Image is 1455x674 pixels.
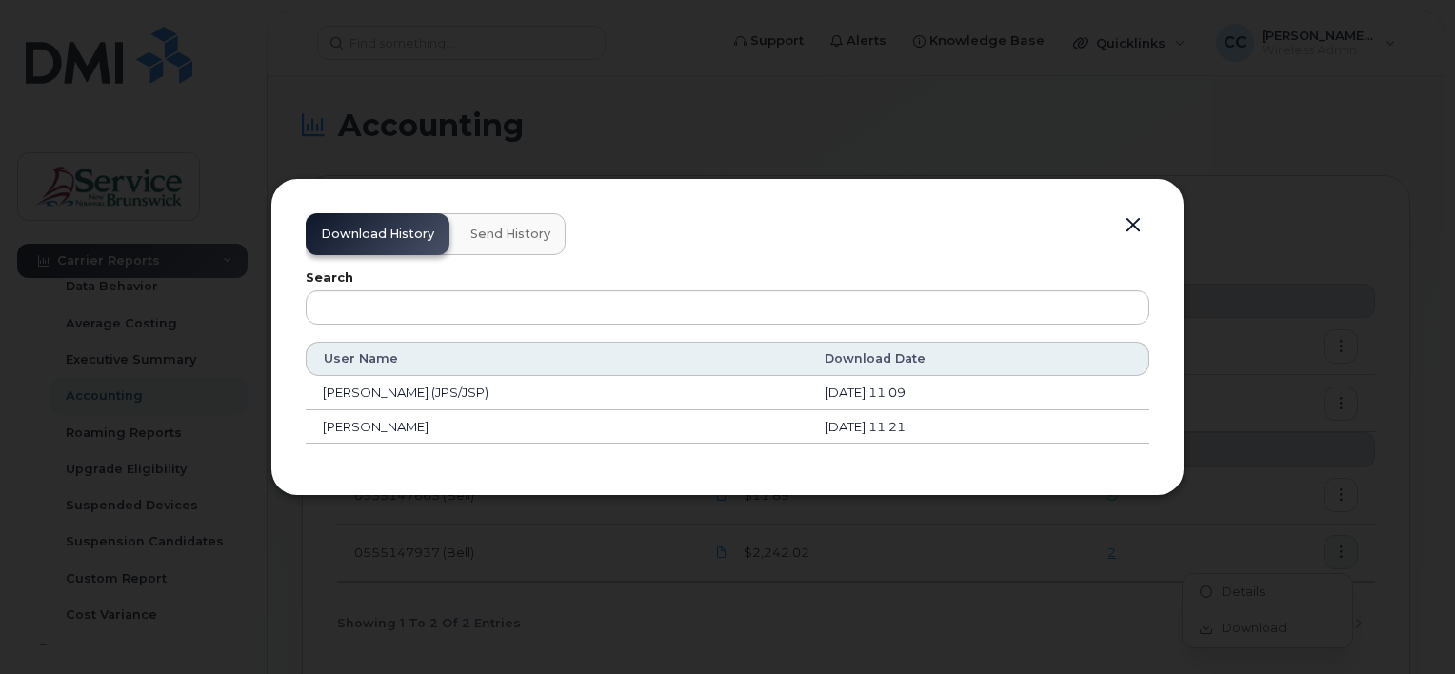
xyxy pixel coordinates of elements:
[470,227,550,242] span: Send History
[306,272,1149,285] label: Search
[306,342,807,376] th: User Name
[306,376,807,410] td: [PERSON_NAME] (JPS/JSP)
[807,376,1149,410] td: [DATE] 11:09
[306,410,807,445] td: [PERSON_NAME]
[807,410,1149,445] td: [DATE] 11:21
[807,342,1149,376] th: Download Date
